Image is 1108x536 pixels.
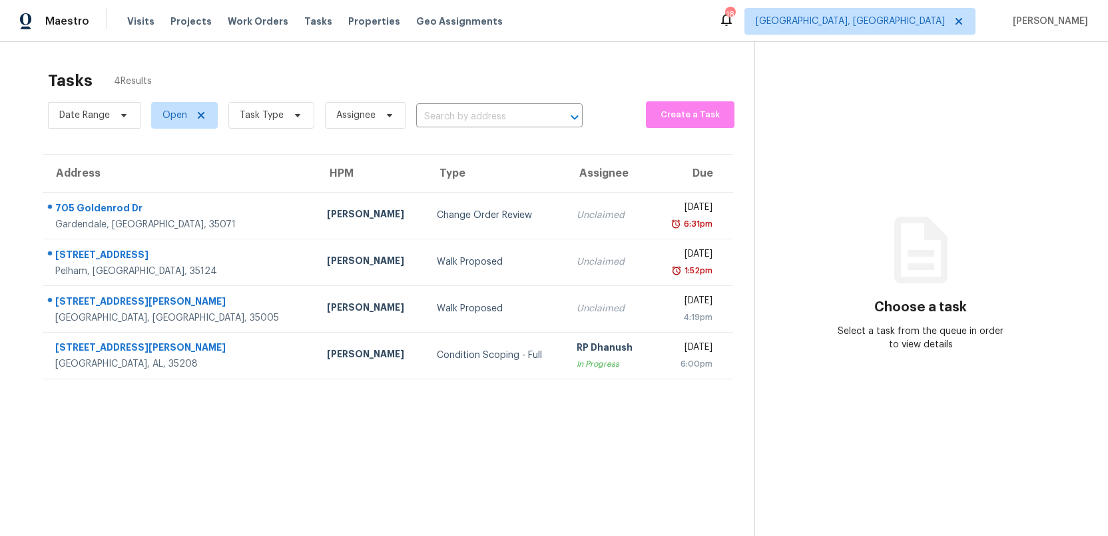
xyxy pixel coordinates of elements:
[671,217,681,231] img: Overdue Alarm Icon
[240,109,284,122] span: Task Type
[577,255,641,269] div: Unclaimed
[416,107,545,127] input: Search by address
[416,15,503,28] span: Geo Assignments
[327,207,415,224] div: [PERSON_NAME]
[652,155,733,192] th: Due
[55,357,306,371] div: [GEOGRAPHIC_DATA], AL, 35208
[437,302,556,315] div: Walk Proposed
[48,74,93,87] h2: Tasks
[348,15,400,28] span: Properties
[1007,15,1088,28] span: [PERSON_NAME]
[45,15,89,28] span: Maestro
[663,311,712,324] div: 4:19pm
[127,15,154,28] span: Visits
[55,248,306,265] div: [STREET_ADDRESS]
[426,155,567,192] th: Type
[838,325,1003,351] div: Select a task from the queue in order to view details
[162,109,187,122] span: Open
[55,311,306,325] div: [GEOGRAPHIC_DATA], [GEOGRAPHIC_DATA], 35005
[681,217,712,231] div: 6:31pm
[663,247,712,264] div: [DATE]
[756,15,945,28] span: [GEOGRAPHIC_DATA], [GEOGRAPHIC_DATA]
[653,107,728,123] span: Create a Task
[228,15,288,28] span: Work Orders
[59,109,110,122] span: Date Range
[327,347,415,364] div: [PERSON_NAME]
[725,8,734,21] div: 18
[437,349,556,362] div: Condition Scoping - Full
[577,357,641,371] div: In Progress
[577,302,641,315] div: Unclaimed
[327,301,415,317] div: [PERSON_NAME]
[565,108,584,127] button: Open
[114,75,152,88] span: 4 Results
[304,17,332,26] span: Tasks
[663,341,712,357] div: [DATE]
[682,264,712,277] div: 1:52pm
[43,155,316,192] th: Address
[577,209,641,222] div: Unclaimed
[566,155,652,192] th: Assignee
[663,357,712,371] div: 6:00pm
[55,218,306,231] div: Gardendale, [GEOGRAPHIC_DATA], 35071
[663,201,712,217] div: [DATE]
[55,341,306,357] div: [STREET_ADDRESS][PERSON_NAME]
[671,264,682,277] img: Overdue Alarm Icon
[316,155,425,192] th: HPM
[55,265,306,278] div: Pelham, [GEOGRAPHIC_DATA], 35124
[437,209,556,222] div: Change Order Review
[874,301,967,314] h3: Choose a task
[327,254,415,271] div: [PERSON_NAME]
[663,294,712,311] div: [DATE]
[336,109,376,122] span: Assignee
[577,341,641,357] div: RP Dhanush
[646,101,734,128] button: Create a Task
[55,295,306,311] div: [STREET_ADDRESS][PERSON_NAME]
[55,201,306,218] div: 705 Goldenrod Dr
[437,255,556,269] div: Walk Proposed
[170,15,212,28] span: Projects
